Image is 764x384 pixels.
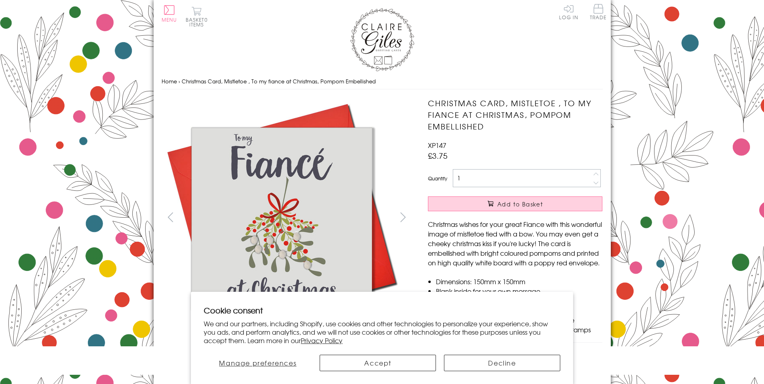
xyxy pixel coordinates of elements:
[436,286,602,296] li: Blank inside for your own message
[204,305,560,316] h2: Cookie consent
[497,200,543,208] span: Add to Basket
[301,335,342,345] a: Privacy Policy
[178,77,180,85] span: ›
[559,4,578,20] a: Log In
[590,4,607,20] span: Trade
[162,97,402,338] img: Christmas Card, Mistletoe , To my fiance at Christmas, Pompom Embellished
[350,8,414,71] img: Claire Giles Greetings Cards
[428,150,448,161] span: £3.75
[394,208,412,226] button: next
[590,4,607,21] a: Trade
[162,73,603,90] nav: breadcrumbs
[162,77,177,85] a: Home
[428,175,447,182] label: Quantity
[219,358,296,368] span: Manage preferences
[320,355,436,371] button: Accept
[428,196,602,211] button: Add to Basket
[428,97,602,132] h1: Christmas Card, Mistletoe , To my fiance at Christmas, Pompom Embellished
[162,16,177,23] span: Menu
[162,208,180,226] button: prev
[428,219,602,267] p: Christmas wishes for your great Fiance with this wonderful image of mistletoe tied with a bow. Yo...
[189,16,208,28] span: 0 items
[162,5,177,22] button: Menu
[428,140,446,150] span: XP147
[444,355,560,371] button: Decline
[182,77,376,85] span: Christmas Card, Mistletoe , To my fiance at Christmas, Pompom Embellished
[436,277,602,286] li: Dimensions: 150mm x 150mm
[186,6,208,27] button: Basket0 items
[204,355,312,371] button: Manage preferences
[204,319,560,344] p: We and our partners, including Shopify, use cookies and other technologies to personalize your ex...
